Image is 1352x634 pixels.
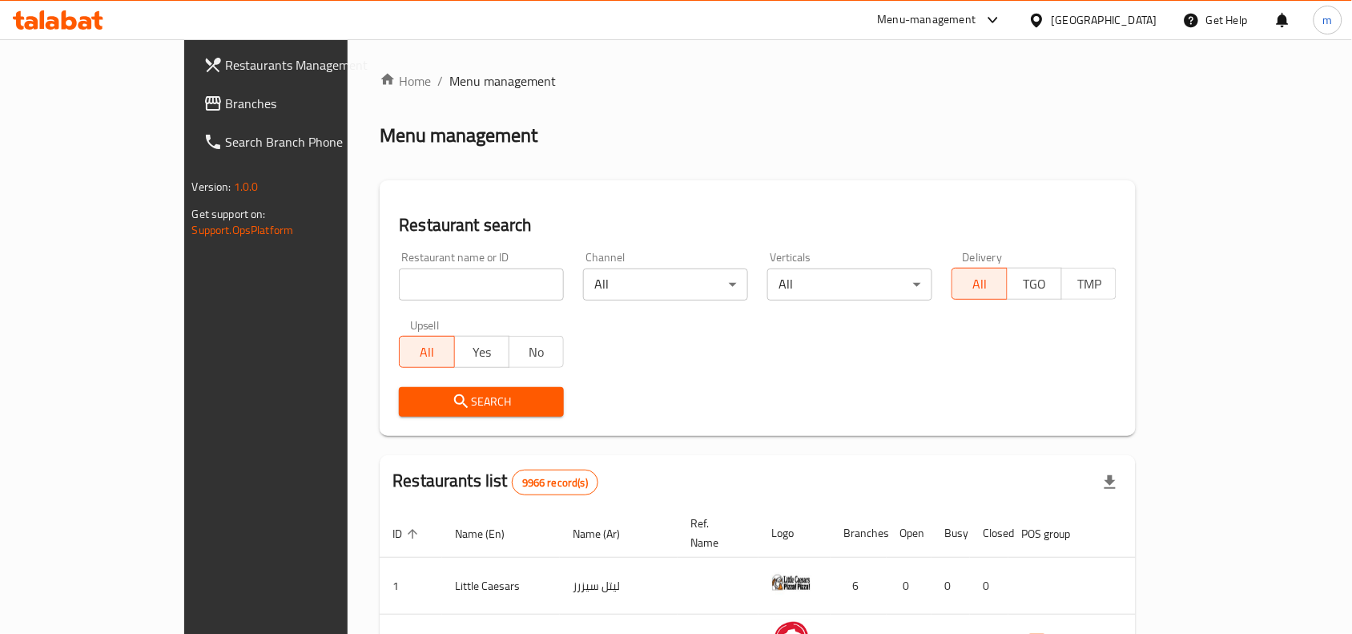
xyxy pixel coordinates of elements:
[226,94,397,113] span: Branches
[226,55,397,75] span: Restaurants Management
[959,273,1000,296] span: All
[454,336,509,368] button: Yes
[406,341,448,364] span: All
[437,71,443,91] li: /
[583,269,748,301] div: All
[191,46,410,84] a: Restaurants Management
[952,268,1007,300] button: All
[449,71,556,91] span: Menu management
[412,392,551,412] span: Search
[442,558,560,615] td: Little Caesars
[560,558,678,615] td: ليتل سيزرز
[573,524,641,543] span: Name (Ar)
[970,558,1008,615] td: 0
[410,320,440,331] label: Upsell
[380,71,1136,91] nav: breadcrumb
[1014,273,1056,296] span: TGO
[191,84,410,123] a: Branches
[234,176,259,197] span: 1.0.0
[192,220,294,240] a: Support.OpsPlatform
[509,336,564,368] button: No
[1007,268,1062,300] button: TGO
[513,475,598,491] span: 9966 record(s)
[455,524,525,543] span: Name (En)
[932,558,970,615] td: 0
[878,10,976,30] div: Menu-management
[963,252,1003,263] label: Delivery
[399,213,1117,237] h2: Restaurant search
[1091,463,1129,502] div: Export file
[392,524,423,543] span: ID
[399,387,564,417] button: Search
[831,558,887,615] td: 6
[970,509,1008,558] th: Closed
[771,563,811,603] img: Little Caesars
[887,509,932,558] th: Open
[1323,11,1333,29] span: m
[399,269,564,301] input: Search for restaurant name or ID..
[380,123,537,148] h2: Menu management
[932,509,970,558] th: Busy
[380,558,442,615] td: 1
[831,509,887,558] th: Branches
[399,336,454,368] button: All
[887,558,932,615] td: 0
[1061,268,1117,300] button: TMP
[1052,11,1157,29] div: [GEOGRAPHIC_DATA]
[512,470,598,495] div: Total records count
[392,469,598,495] h2: Restaurants list
[192,204,266,224] span: Get support on:
[191,123,410,161] a: Search Branch Phone
[1068,273,1110,296] span: TMP
[461,341,503,364] span: Yes
[516,341,557,364] span: No
[1021,524,1091,543] span: POS group
[767,269,932,301] div: All
[690,514,739,552] span: Ref. Name
[192,176,231,197] span: Version:
[226,132,397,151] span: Search Branch Phone
[758,509,831,558] th: Logo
